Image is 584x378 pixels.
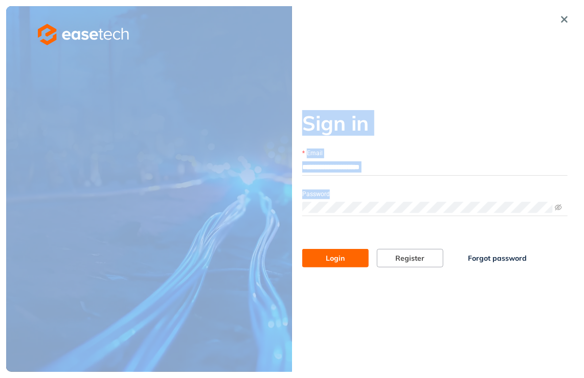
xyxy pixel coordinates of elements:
button: Register [377,249,443,267]
span: Login [326,253,345,264]
label: Password [302,190,330,199]
button: Login [302,249,369,267]
span: Register [396,253,425,264]
img: cover image [6,6,292,372]
input: Email [302,159,568,175]
h2: Sign in [302,111,568,135]
button: Forgot password [452,249,543,267]
label: Email [302,149,323,158]
input: Password [302,202,553,213]
span: Forgot password [468,253,527,264]
span: eye-invisible [555,204,562,211]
